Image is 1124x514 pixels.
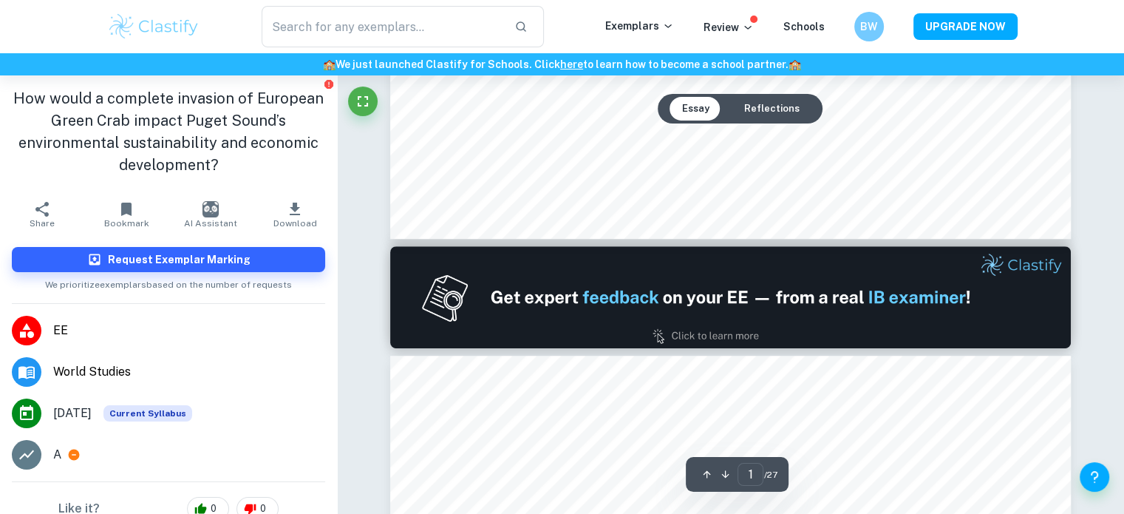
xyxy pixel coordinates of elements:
[53,446,61,464] p: A
[53,322,325,339] span: EE
[103,405,192,422] span: Current Syllabus
[104,218,149,229] span: Bookmark
[202,201,219,217] img: AI Assistant
[788,58,801,70] span: 🏫
[253,194,337,235] button: Download
[605,18,674,34] p: Exemplars
[84,194,168,235] button: Bookmark
[560,58,583,70] a: here
[108,251,251,268] h6: Request Exemplar Marking
[732,97,811,121] button: Reflections
[390,246,1072,348] img: Ad
[1080,462,1109,492] button: Help and Feedback
[670,97,721,121] button: Essay
[3,56,1121,72] h6: We just launched Clastify for Schools. Click to learn how to become a school partner.
[273,218,317,229] span: Download
[184,218,237,229] span: AI Assistant
[30,218,55,229] span: Share
[854,12,884,41] button: BW
[262,6,503,47] input: Search for any exemplars...
[323,78,334,89] button: Report issue
[860,18,877,35] h6: BW
[783,21,825,33] a: Schools
[103,405,192,422] div: This exemplar is based on the current syllabus. Feel free to refer to it for inspiration/ideas wh...
[107,12,201,41] img: Clastify logo
[913,13,1018,40] button: UPGRADE NOW
[53,363,325,381] span: World Studies
[168,194,253,235] button: AI Assistant
[45,272,292,291] span: We prioritize exemplars based on the number of requests
[53,405,92,422] span: [DATE]
[763,468,777,481] span: / 27
[348,87,378,116] button: Fullscreen
[12,87,325,176] h1: How would a complete invasion of European Green Crab impact Puget Sound’s environmental sustainab...
[12,247,325,272] button: Request Exemplar Marking
[704,19,754,35] p: Review
[323,58,336,70] span: 🏫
